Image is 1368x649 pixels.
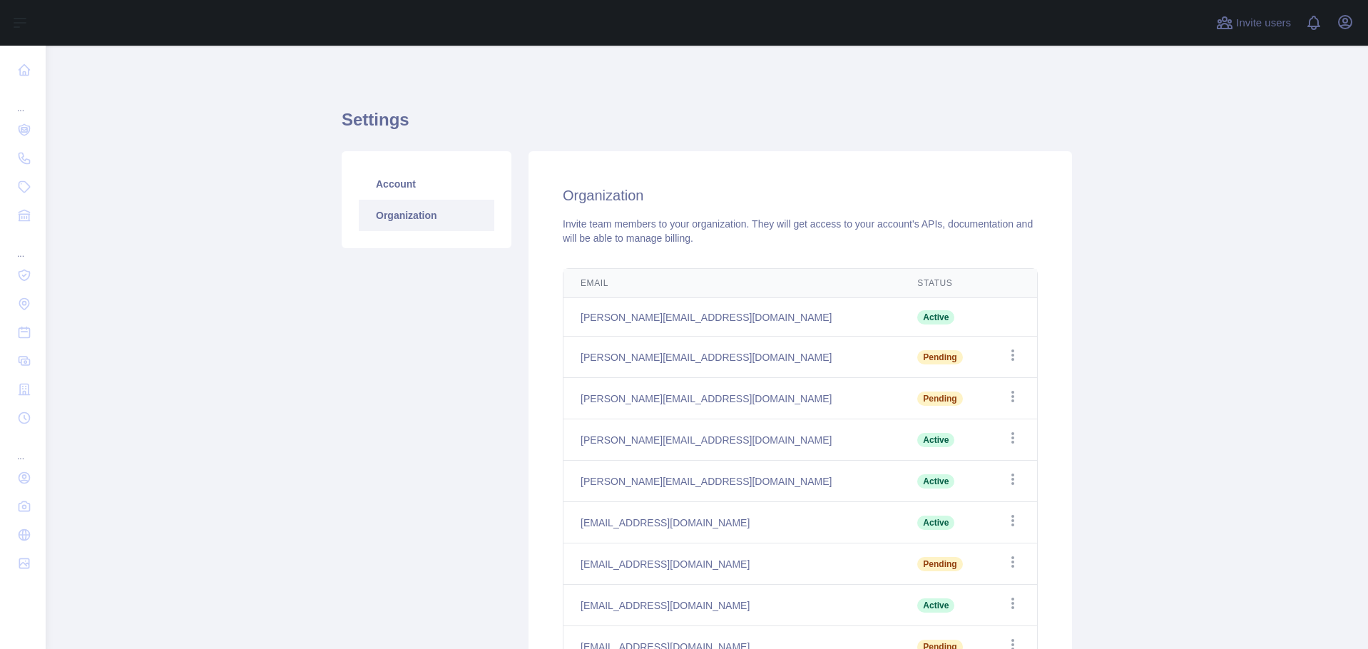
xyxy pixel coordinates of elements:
td: [EMAIL_ADDRESS][DOMAIN_NAME] [563,585,900,626]
a: Organization [359,200,494,231]
span: Active [917,598,954,613]
th: Email [563,269,900,298]
button: Invite users [1213,11,1294,34]
span: Pending [917,392,962,406]
h1: Settings [342,108,1072,143]
span: Pending [917,350,962,364]
span: Active [917,474,954,489]
td: [PERSON_NAME][EMAIL_ADDRESS][DOMAIN_NAME] [563,378,900,419]
div: ... [11,231,34,260]
span: Active [917,433,954,447]
td: [PERSON_NAME][EMAIL_ADDRESS][DOMAIN_NAME] [563,419,900,461]
div: ... [11,86,34,114]
span: Invite users [1236,15,1291,31]
h2: Organization [563,185,1038,205]
span: Active [917,310,954,324]
td: [PERSON_NAME][EMAIL_ADDRESS][DOMAIN_NAME] [563,298,900,337]
th: Status [900,269,985,298]
div: Invite team members to your organization. They will get access to your account's APIs, documentat... [563,217,1038,245]
td: [EMAIL_ADDRESS][DOMAIN_NAME] [563,543,900,585]
td: [EMAIL_ADDRESS][DOMAIN_NAME] [563,502,900,543]
span: Pending [917,557,962,571]
span: Active [917,516,954,530]
div: ... [11,434,34,462]
a: Account [359,168,494,200]
td: [PERSON_NAME][EMAIL_ADDRESS][DOMAIN_NAME] [563,337,900,378]
td: [PERSON_NAME][EMAIL_ADDRESS][DOMAIN_NAME] [563,461,900,502]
